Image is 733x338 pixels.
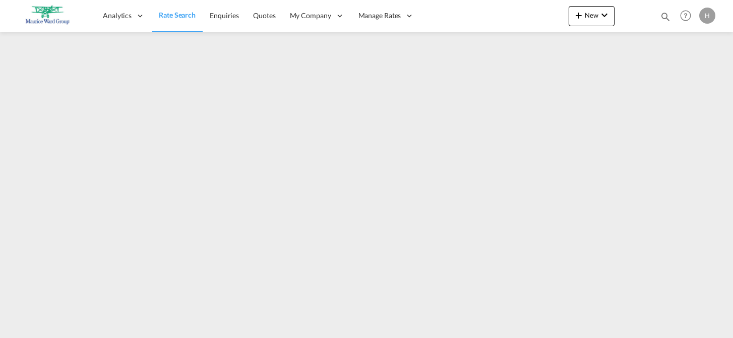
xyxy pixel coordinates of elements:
[290,11,331,21] span: My Company
[598,9,610,21] md-icon: icon-chevron-down
[103,11,132,21] span: Analytics
[677,7,694,24] span: Help
[15,5,83,27] img: b7b27bb0429211efb97b819954bbb47e.png
[660,11,671,26] div: icon-magnify
[677,7,699,25] div: Help
[699,8,715,24] div: H
[159,11,196,19] span: Rate Search
[573,9,585,21] md-icon: icon-plus 400-fg
[253,11,275,20] span: Quotes
[210,11,239,20] span: Enquiries
[569,6,615,26] button: icon-plus 400-fgNewicon-chevron-down
[660,11,671,22] md-icon: icon-magnify
[358,11,401,21] span: Manage Rates
[573,11,610,19] span: New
